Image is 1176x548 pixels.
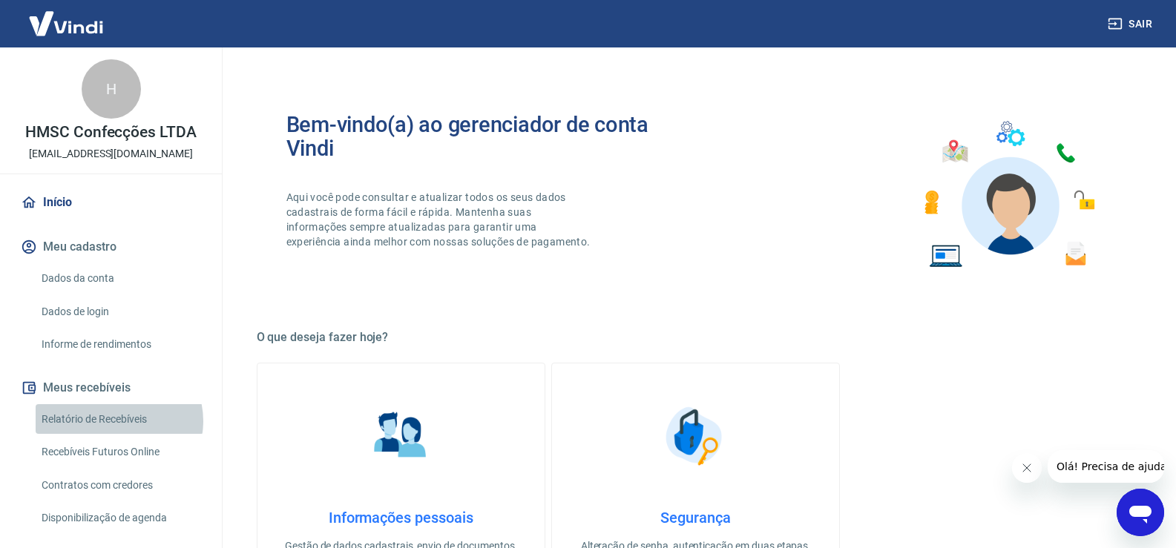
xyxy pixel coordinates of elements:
a: Disponibilização de agenda [36,503,204,533]
p: Aqui você pode consultar e atualizar todos os seus dados cadastrais de forma fácil e rápida. Mant... [286,190,594,249]
h4: Segurança [576,509,815,526]
img: Segurança [658,399,732,473]
a: Dados da conta [36,263,204,294]
a: Contratos com credores [36,470,204,501]
iframe: Mensagem da empresa [1048,450,1164,483]
span: Olá! Precisa de ajuda? [9,10,125,22]
img: Informações pessoais [364,399,438,473]
a: Recebíveis Futuros Online [36,437,204,467]
img: Imagem de um avatar masculino com diversos icones exemplificando as funcionalidades do gerenciado... [911,113,1106,277]
a: Informe de rendimentos [36,329,204,360]
h2: Bem-vindo(a) ao gerenciador de conta Vindi [286,113,696,160]
img: Vindi [18,1,114,46]
iframe: Botão para abrir a janela de mensagens [1117,489,1164,536]
iframe: Fechar mensagem [1012,453,1042,483]
p: [EMAIL_ADDRESS][DOMAIN_NAME] [29,146,193,162]
button: Sair [1105,10,1158,38]
button: Meus recebíveis [18,372,204,404]
div: H [82,59,141,119]
a: Relatório de Recebíveis [36,404,204,435]
p: HMSC Confecções LTDA [25,125,197,140]
button: Meu cadastro [18,231,204,263]
h5: O que deseja fazer hoje? [257,330,1135,345]
h4: Informações pessoais [281,509,521,526]
a: Dados de login [36,297,204,327]
a: Início [18,186,204,219]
